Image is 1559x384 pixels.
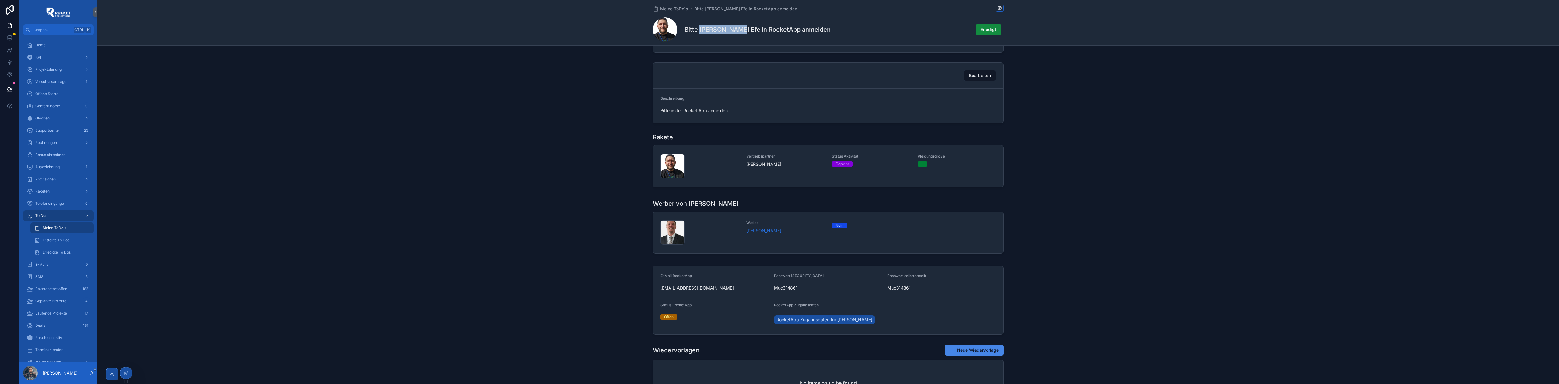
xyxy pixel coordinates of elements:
span: [EMAIL_ADDRESS][DOMAIN_NAME] [660,285,769,291]
span: Bonus abrechnen [35,152,65,157]
span: Status Aktivität [832,154,910,159]
a: Raketen inaktiv [23,332,94,343]
a: Erstellte To Dos [30,235,94,246]
button: Jump to...CtrlK [23,24,94,35]
span: RocketApp Zugangsdaten [774,303,819,307]
a: E-Mails9 [23,259,94,270]
span: Meine Raketen [35,360,61,364]
span: Projektplanung [35,67,62,72]
span: Jump to... [33,27,71,32]
span: [PERSON_NAME] [746,161,825,167]
a: Meine Raketen [23,357,94,368]
span: Passwort [SECURITY_DATA] [774,273,824,278]
span: E-Mail RocketApp [660,273,692,278]
a: Provisionen [23,174,94,185]
a: Raketen [23,186,94,197]
img: App logo [46,7,71,17]
span: Geplante Projekte [35,299,66,304]
h1: Wiedervorlagen [653,346,699,354]
a: Offene Starts [23,88,94,99]
button: Bearbeiten [964,70,996,81]
span: SMS [35,274,44,279]
div: 23 [82,127,90,134]
a: RocketApp Zugangsdaten für [PERSON_NAME] [774,315,875,324]
span: Passwort selbsterstellt [887,273,926,278]
span: Meine ToDo´s [660,6,688,12]
a: Supportcenter23 [23,125,94,136]
div: Geplant [836,161,849,167]
span: Provisionen [35,177,56,182]
span: Glocken [35,116,50,121]
a: Geplante Projekte4 [23,296,94,307]
span: Ctrl [74,27,85,33]
span: Home [35,43,46,48]
h1: Werber von [PERSON_NAME] [653,199,738,208]
a: Meine ToDo´s [653,6,688,12]
a: Bonus abrechnen [23,149,94,160]
div: 183 [81,285,90,293]
a: To Dos [23,210,94,221]
span: Muc314861 [887,285,996,291]
span: Terminkalender [35,347,63,352]
h1: Bitte [PERSON_NAME] Efe in RocketApp anmelden [684,25,831,34]
span: Kleidungsgröße [918,154,996,159]
a: Glocken [23,113,94,124]
div: 4 [83,297,90,305]
a: Raketenstart offen183 [23,283,94,294]
span: Offene Starts [35,91,58,96]
span: Auszeichnung [35,165,60,169]
span: To Dos [35,213,47,218]
div: 1 [83,163,90,171]
span: Meine ToDo´s [43,226,66,230]
span: Bitte in der Rocket App anmelden. [660,108,826,114]
a: Meine ToDo´s [30,222,94,233]
span: Erledigt [980,27,996,33]
span: RocketApp Zugangsdaten für [PERSON_NAME] [776,317,872,323]
a: Laufende Projekte17 [23,308,94,319]
a: [PERSON_NAME] [746,228,781,234]
span: Rechnungen [35,140,57,145]
span: Laufende Projekte [35,311,67,316]
a: Erledigte To Dos [30,247,94,258]
span: Werber [746,220,825,225]
span: Erledigte To Dos [43,250,71,255]
span: Telefoneingänge [35,201,64,206]
button: Erledigt [976,24,1001,35]
span: Supportcenter [35,128,60,133]
div: scrollable content [19,35,97,362]
div: 0 [83,200,90,207]
a: KPI [23,52,94,63]
a: Deals181 [23,320,94,331]
span: Deals [35,323,45,328]
div: 1 [83,78,90,85]
a: Content Börse0 [23,101,94,112]
a: Telefoneingänge0 [23,198,94,209]
a: Auszeichnung1 [23,162,94,172]
div: Offen [664,314,674,320]
a: Terminkalender [23,344,94,355]
button: Neue Wiedervorlage [945,345,1004,356]
a: Rechnungen [23,137,94,148]
span: Content Börse [35,104,60,108]
a: Projektplanung [23,64,94,75]
h1: Rakete [653,133,673,141]
span: Beschreibung [660,96,684,101]
span: Status RocketApp [660,303,692,307]
div: 17 [83,310,90,317]
p: [PERSON_NAME] [43,370,78,376]
div: 181 [81,322,90,329]
span: Raketen [35,189,50,194]
span: Raketenstart offen [35,286,67,291]
div: L [921,161,924,167]
a: Bitte [PERSON_NAME] Efe in RocketApp anmelden [694,6,797,12]
span: Vertriebspartner [746,154,825,159]
a: Werber[PERSON_NAME]Nein [653,212,1003,253]
div: 0 [83,102,90,110]
div: Nein [836,223,843,228]
span: Vorschussanfrage [35,79,66,84]
div: 5 [83,273,90,280]
a: Home [23,40,94,51]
